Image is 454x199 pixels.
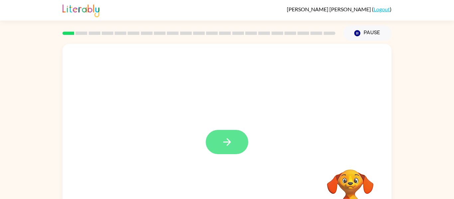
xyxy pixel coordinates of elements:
[62,3,99,17] img: Literably
[374,6,390,12] a: Logout
[287,6,372,12] span: [PERSON_NAME] [PERSON_NAME]
[343,26,392,41] button: Pause
[287,6,392,12] div: ( )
